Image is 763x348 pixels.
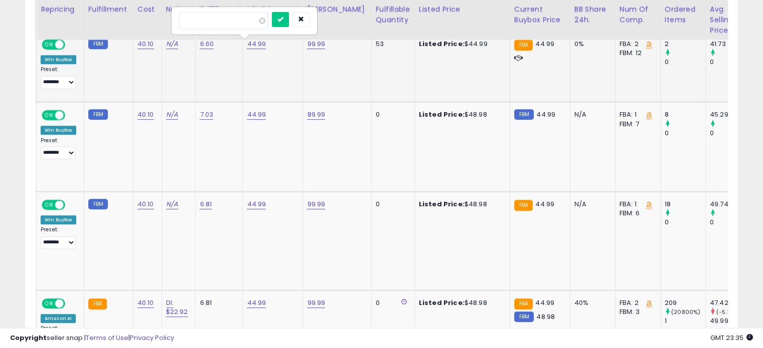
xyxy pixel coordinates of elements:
[574,40,607,49] div: 0%
[535,199,554,209] span: 44.99
[710,40,750,49] div: 41.73
[536,312,555,321] span: 48.98
[419,110,465,119] b: Listed Price:
[64,201,80,209] span: OFF
[419,110,502,119] div: $48.98
[574,200,607,209] div: N/A
[376,110,407,119] div: 0
[419,4,506,15] div: Listed Price
[671,308,700,316] small: (20800%)
[88,39,108,49] small: FBM
[247,4,298,15] div: Min Price
[574,298,607,307] div: 40%
[620,298,653,307] div: FBA: 2
[665,40,705,49] div: 2
[665,58,705,67] div: 0
[665,200,705,209] div: 18
[41,55,76,64] div: Win BuyBox
[376,4,410,25] div: Fulfillable Quantity
[43,41,55,49] span: ON
[419,39,465,49] b: Listed Price:
[137,298,154,308] a: 40.10
[166,4,192,15] div: Note
[620,307,653,316] div: FBM: 3
[88,199,108,209] small: FBM
[710,4,746,36] div: Avg Selling Price
[137,199,154,209] a: 40.10
[166,199,178,209] a: N/A
[419,200,502,209] div: $48.98
[247,199,266,209] a: 44.99
[307,199,325,209] a: 99.99
[665,129,705,138] div: 0
[166,110,178,120] a: N/A
[137,4,158,15] div: Cost
[130,333,174,342] a: Privacy Policy
[710,333,753,342] span: 2025-10-14 23:35 GMT
[43,299,55,308] span: ON
[137,39,154,49] a: 40.10
[200,298,235,307] div: 6.81
[307,4,367,15] div: [PERSON_NAME]
[200,39,214,49] a: 6.60
[535,298,554,307] span: 44.99
[710,316,750,325] div: 49.99
[665,110,705,119] div: 8
[41,4,80,15] div: Repricing
[710,58,750,67] div: 0
[200,4,238,25] div: Fulfillment Cost
[535,39,554,49] span: 44.99
[41,215,76,224] div: Win BuyBox
[200,199,212,209] a: 6.81
[710,298,750,307] div: 47.42
[620,4,656,25] div: Num of Comp.
[307,39,325,49] a: 99.99
[710,110,750,119] div: 45.29
[419,298,502,307] div: $48.98
[64,111,80,120] span: OFF
[514,298,533,309] small: FBA
[41,137,76,160] div: Preset:
[514,40,533,51] small: FBA
[64,41,80,49] span: OFF
[137,110,154,120] a: 40.10
[620,209,653,218] div: FBM: 6
[514,311,534,322] small: FBM
[10,333,47,342] strong: Copyright
[41,66,76,89] div: Preset:
[86,333,128,342] a: Terms of Use
[665,298,705,307] div: 209
[620,49,653,58] div: FBM: 12
[665,4,701,25] div: Ordered Items
[43,201,55,209] span: ON
[200,110,213,120] a: 7.03
[419,40,502,49] div: $44.99
[665,316,705,325] div: 1
[41,314,76,323] div: Amazon AI
[376,40,407,49] div: 53
[710,129,750,138] div: 0
[716,308,739,316] small: (-5.14%)
[247,298,266,308] a: 44.99
[41,126,76,135] div: Win BuyBox
[64,299,80,308] span: OFF
[514,109,534,120] small: FBM
[665,218,705,227] div: 0
[536,110,555,119] span: 44.99
[88,298,107,309] small: FBA
[620,120,653,129] div: FBM: 7
[88,4,129,15] div: Fulfillment
[247,110,266,120] a: 44.99
[41,226,76,249] div: Preset:
[419,298,465,307] b: Listed Price:
[574,110,607,119] div: N/A
[620,40,653,49] div: FBA: 2
[419,199,465,209] b: Listed Price:
[43,111,55,120] span: ON
[166,298,188,317] a: DI: $22.92
[620,200,653,209] div: FBA: 1
[10,333,174,343] div: seller snap | |
[574,4,611,25] div: BB Share 24h.
[307,110,325,120] a: 89.99
[307,298,325,308] a: 99.99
